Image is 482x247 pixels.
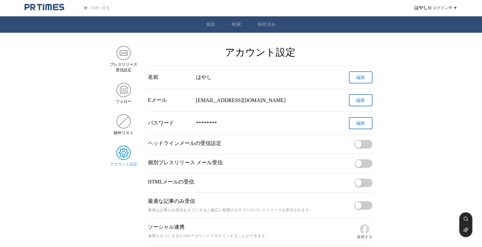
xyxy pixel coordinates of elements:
div: 名前 [148,74,191,81]
a: PR TIMESのトップページはこちら [74,5,110,11]
p: 最適な記事のみ受信 [148,198,352,205]
button: 連携する [357,224,372,240]
nav: サイドメニュー [110,46,137,245]
span: 編集 [356,97,365,103]
p: 連携をオンにするとSNSアカウントでログインすることができます。 [148,233,354,239]
p: ヘッドラインメールの受信設定 [148,140,352,147]
img: フォロー [116,83,131,97]
div: Eメール [148,97,191,104]
h2: アカウント設定 [148,46,372,59]
a: アカウント設定アカウント設定 [110,146,137,167]
span: はやし [414,5,428,11]
img: Facebook [359,224,370,234]
p: 最適な記事のみ受信をオフにすると幅広い範囲のカテゴリのプレスリリースを受信されます。 [148,207,352,213]
img: 除外リスト [116,114,131,129]
p: HTMLメールの受信 [148,179,352,185]
a: プレスリリース 受信設定プレスリリース 受信設定 [110,46,137,73]
a: PR TIMESのトップページはこちら [25,3,64,12]
button: 編集 [349,94,372,106]
div: [EMAIL_ADDRESS][DOMAIN_NAME] [196,97,325,103]
button: 編集 [349,117,372,129]
img: プレスリリース 受信設定 [116,46,131,60]
div: パスワード [148,120,191,127]
span: プレスリリース 受信設定 [110,62,137,73]
div: はやし [196,74,325,81]
p: ソーシャル連携 [148,224,354,231]
p: 個別プレスリリース メール受信 [148,159,352,166]
a: フォローフォロー [110,83,137,104]
button: 編集 [349,71,372,83]
a: 保存済み [257,22,276,27]
span: 編集 [356,75,365,80]
span: アカウント設定 [110,162,137,167]
span: 連携する [357,234,372,240]
span: フォロー [116,99,131,104]
a: 検索 [232,22,241,27]
img: アカウント設定 [116,146,131,160]
span: 除外リスト [114,130,133,136]
a: 最新 [206,22,215,27]
span: 編集 [356,120,365,126]
a: 除外リスト除外リスト [110,114,137,136]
